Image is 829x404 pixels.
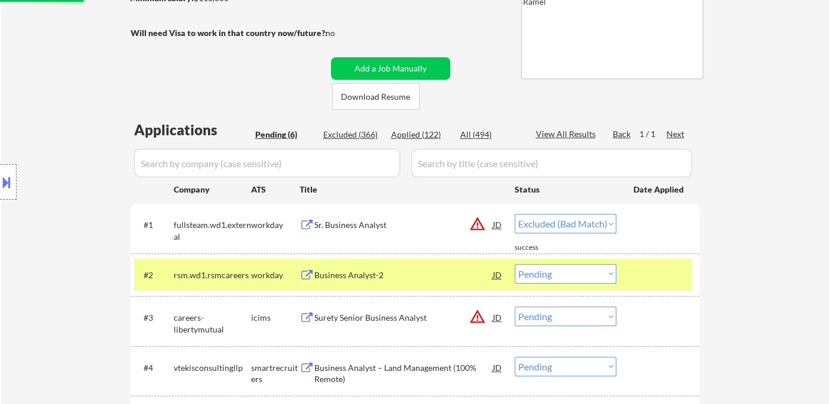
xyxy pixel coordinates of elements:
div: View All Results [536,128,599,140]
div: Pending (6) [255,129,314,141]
div: ATS [251,184,300,196]
div: Surety Senior Business Analyst [314,312,493,324]
div: no [326,27,359,39]
div: Business Analyst – Land Management (100% Remote) [314,362,493,385]
div: careers-libertymutual [174,312,251,335]
div: Title [300,184,503,196]
input: Search by title (case sensitive) [411,149,692,177]
div: Date Applied [633,184,685,196]
input: Search by company (case sensitive) [134,149,400,177]
div: fullsteam.wd1.external [174,219,251,242]
div: JD [492,214,503,235]
div: Sr. Business Analyst [314,219,493,231]
button: Add a Job Manually [331,57,450,80]
div: #4 [144,362,164,374]
div: Back [613,128,632,140]
div: success [515,243,562,253]
div: Company [174,184,251,196]
div: 1 / 1 [639,128,667,140]
div: rsm.wd1.rsmcareers [174,269,251,281]
div: Next [667,128,685,140]
div: workday [251,269,300,281]
div: Status [515,178,616,200]
div: #3 [144,312,164,324]
div: smartrecruiters [251,362,300,385]
div: workday [251,219,300,231]
div: JD [492,307,503,328]
div: icims [251,312,300,324]
button: warning_amber [469,216,486,232]
div: JD [492,264,503,285]
div: vtekisconsultingllp [174,362,251,374]
button: warning_amber [469,308,486,325]
button: Download Resume [332,83,420,110]
div: Applied (122) [391,129,450,141]
div: JD [492,357,503,378]
div: Business Analyst-2 [314,269,493,281]
strong: Will need Visa to work in that country now/future?: [131,28,327,38]
div: All (494) [460,129,519,141]
div: Excluded (366) [323,129,382,141]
